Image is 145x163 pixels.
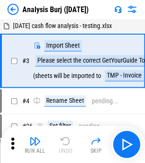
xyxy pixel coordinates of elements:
div: Rename Sheet [44,95,86,106]
span: # 4 [22,97,29,105]
div: Run All [25,148,46,154]
span: # 3 [22,57,29,64]
div: Set filter [48,120,73,132]
span: # 26 [22,122,33,130]
img: Settings menu [126,4,138,15]
div: Analysis Burj ([DATE]) [22,5,89,14]
img: Back [7,4,19,15]
div: pending... [92,98,118,105]
img: Run All [29,135,41,147]
button: Skip [81,133,111,156]
img: Support [114,6,122,13]
div: Skip [90,148,102,154]
img: Main button [119,137,134,152]
div: TMP - Invoice [105,70,144,81]
img: Skip [90,135,102,147]
div: pending... [79,123,105,130]
button: Run All [20,133,50,156]
span: [DATE] cash flow analysis - testing.xlsx [13,22,112,29]
div: Import Sheet [44,40,82,51]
